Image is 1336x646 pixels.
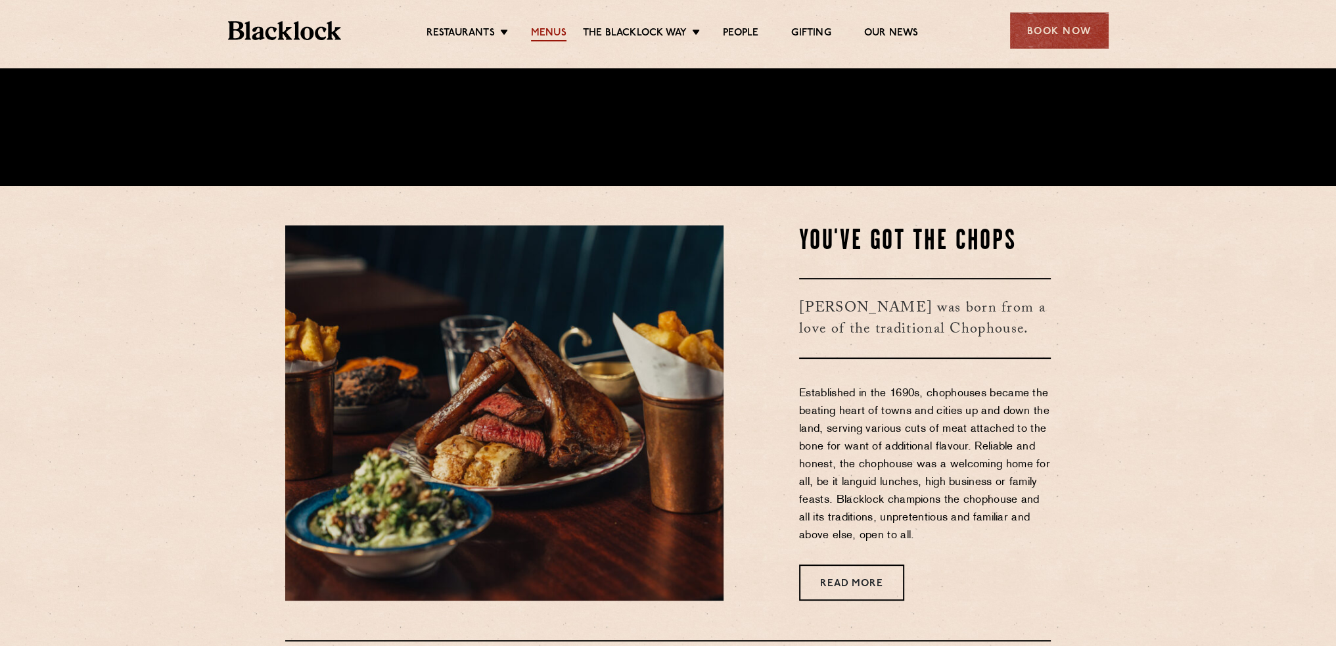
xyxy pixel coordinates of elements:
p: Established in the 1690s, chophouses became the beating heart of towns and cities up and down the... [799,385,1051,545]
h2: You've Got The Chops [799,225,1051,258]
a: Gifting [791,27,831,41]
h3: [PERSON_NAME] was born from a love of the traditional Chophouse. [799,278,1051,359]
div: Book Now [1010,12,1109,49]
a: Restaurants [426,27,495,41]
a: Menus [531,27,566,41]
a: Read More [799,565,904,601]
a: The Blacklock Way [583,27,687,41]
img: BL_Textured_Logo-footer-cropped.svg [228,21,342,40]
a: People [723,27,758,41]
a: Our News [864,27,919,41]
